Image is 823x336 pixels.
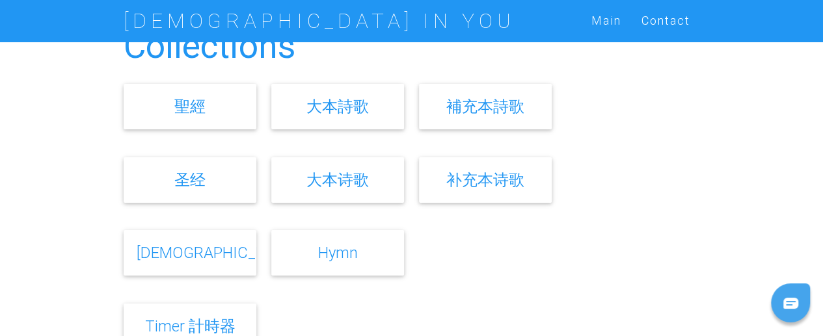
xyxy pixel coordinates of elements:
a: 補充本詩歌 [446,97,524,116]
h2: Collections [124,27,700,66]
a: 聖經 [174,97,206,116]
a: Hymn [318,243,358,262]
a: 大本诗歌 [306,170,369,189]
a: [DEMOGRAPHIC_DATA] [137,243,297,262]
a: 大本詩歌 [306,97,369,116]
a: 圣经 [174,170,206,189]
a: Timer 計時器 [145,317,236,335]
a: 补充本诗歌 [446,170,524,189]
